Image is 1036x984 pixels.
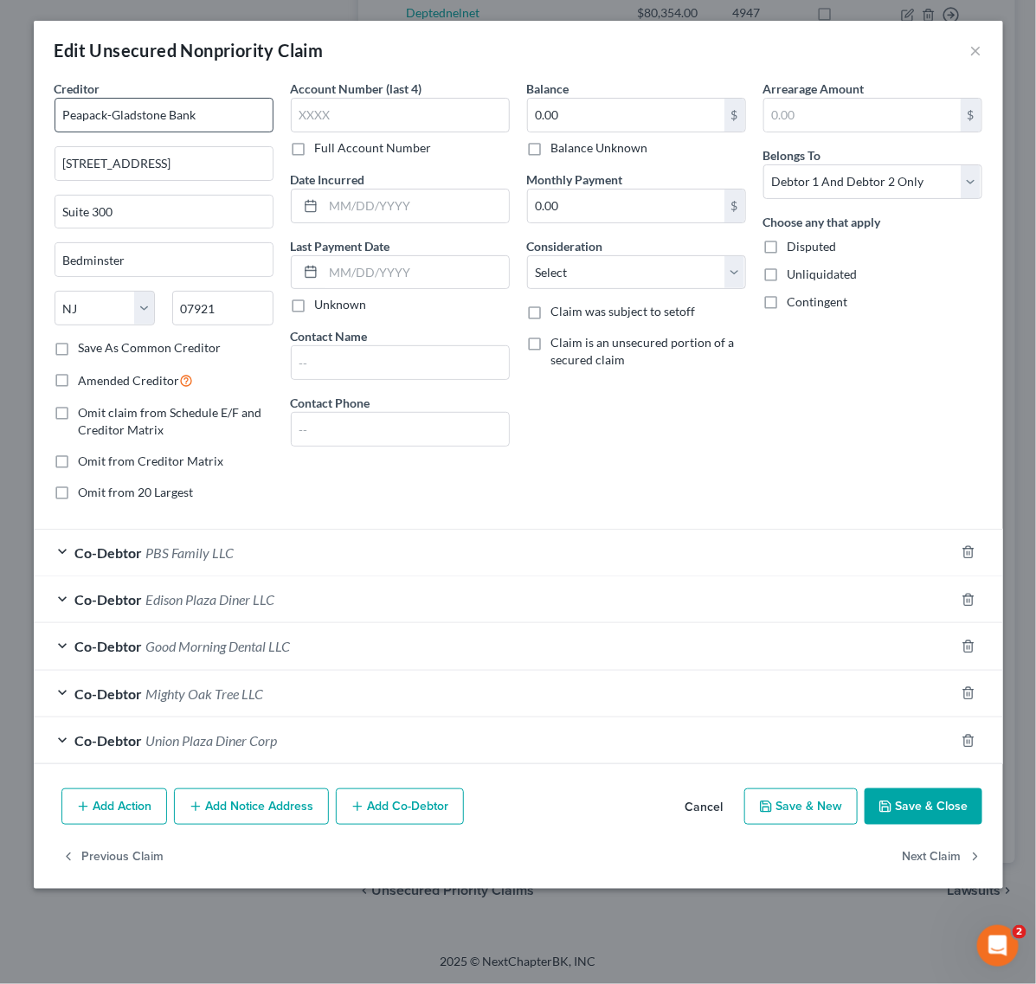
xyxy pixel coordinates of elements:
span: Contingent [788,294,848,309]
input: Apt, Suite, etc... [55,196,273,228]
input: -- [292,413,509,446]
span: Omit from 20 Largest [79,485,194,499]
input: Enter address... [55,147,273,180]
span: Omit claim from Schedule E/F and Creditor Matrix [79,405,262,437]
input: Search creditor by name... [55,98,273,132]
input: MM/DD/YYYY [324,256,509,289]
span: Union Plaza Diner Corp [146,732,278,749]
label: Unknown [315,296,367,313]
span: Claim is an unsecured portion of a secured claim [551,335,735,367]
label: Save As Common Creditor [79,339,222,357]
div: $ [724,190,745,222]
span: Disputed [788,239,837,254]
input: MM/DD/YYYY [324,190,509,222]
input: Enter city... [55,243,273,276]
button: Previous Claim [61,839,164,875]
button: Save & New [744,788,858,825]
label: Arrearage Amount [763,80,865,98]
div: Edit Unsecured Nonpriority Claim [55,38,324,62]
button: Add Co-Debtor [336,788,464,825]
span: PBS Family LLC [146,544,235,561]
span: Amended Creditor [79,373,180,388]
span: 2 [1013,925,1026,939]
span: Claim was subject to setoff [551,304,696,318]
button: Next Claim [903,839,982,875]
span: Unliquidated [788,267,858,281]
input: XXXX [291,98,510,132]
span: Co-Debtor [75,638,143,654]
button: Add Notice Address [174,788,329,825]
input: 0.00 [528,99,724,132]
button: × [970,40,982,61]
label: Last Payment Date [291,237,390,255]
label: Contact Name [291,327,368,345]
span: Good Morning Dental LLC [146,638,291,654]
span: Co-Debtor [75,685,143,702]
span: Edison Plaza Diner LLC [146,591,275,608]
label: Monthly Payment [527,170,623,189]
label: Full Account Number [315,139,432,157]
span: Creditor [55,81,100,96]
input: -- [292,346,509,379]
label: Contact Phone [291,394,370,412]
input: Enter zip... [172,291,273,325]
label: Consideration [527,237,603,255]
label: Balance Unknown [551,139,648,157]
button: Add Action [61,788,167,825]
div: $ [961,99,981,132]
iframe: Intercom live chat [977,925,1019,967]
label: Date Incurred [291,170,365,189]
input: 0.00 [528,190,724,222]
span: Co-Debtor [75,732,143,749]
span: Co-Debtor [75,544,143,561]
input: 0.00 [764,99,961,132]
label: Balance [527,80,569,98]
span: Belongs To [763,148,821,163]
button: Save & Close [865,788,982,825]
button: Cancel [672,790,737,825]
span: Omit from Creditor Matrix [79,453,224,468]
label: Account Number (last 4) [291,80,422,98]
span: Mighty Oak Tree LLC [146,685,264,702]
span: Co-Debtor [75,591,143,608]
div: $ [724,99,745,132]
label: Choose any that apply [763,213,881,231]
